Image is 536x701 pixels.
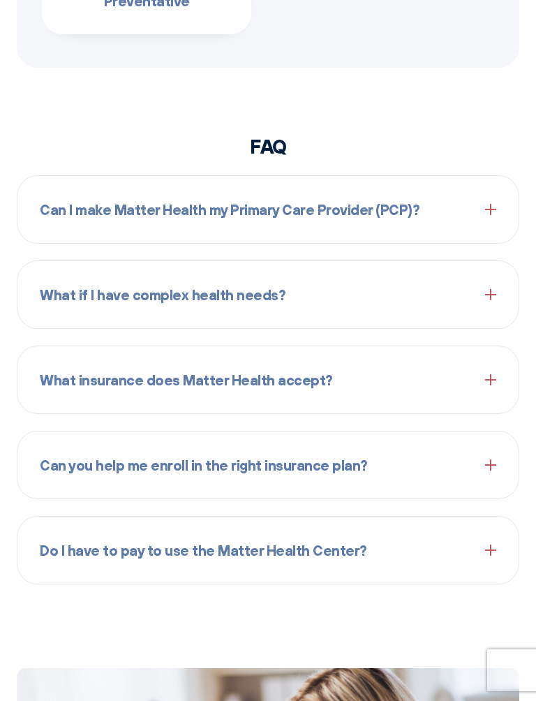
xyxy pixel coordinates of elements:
[40,539,367,561] span: Do I have to pay to use the Matter Health Center?
[40,283,285,306] span: What if I have complex health needs?
[17,135,519,158] h2: FAQ
[40,198,419,221] span: Can I make Matter Health my Primary Care Provider (PCP)?
[40,369,333,391] span: What insurance does Matter Health accept?
[40,454,368,476] span: Can you help me enroll in the right insurance plan?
